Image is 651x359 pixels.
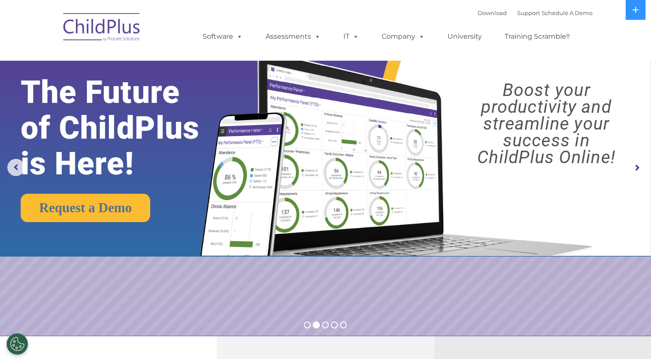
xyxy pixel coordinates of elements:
[6,333,28,355] button: Cookies Settings
[335,28,367,45] a: IT
[21,194,150,222] a: Request a Demo
[496,28,578,45] a: Training Scramble!!
[21,74,228,182] rs-layer: The Future of ChildPlus is Here!
[194,28,251,45] a: Software
[59,7,145,50] img: ChildPlus by Procare Solutions
[373,28,433,45] a: Company
[120,92,156,99] span: Phone number
[478,9,592,16] font: |
[120,57,146,63] span: Last name
[517,9,540,16] a: Support
[439,28,491,45] a: University
[542,9,592,16] a: Schedule A Demo
[450,82,643,166] rs-layer: Boost your productivity and streamline your success in ChildPlus Online!
[257,28,329,45] a: Assessments
[478,9,507,16] a: Download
